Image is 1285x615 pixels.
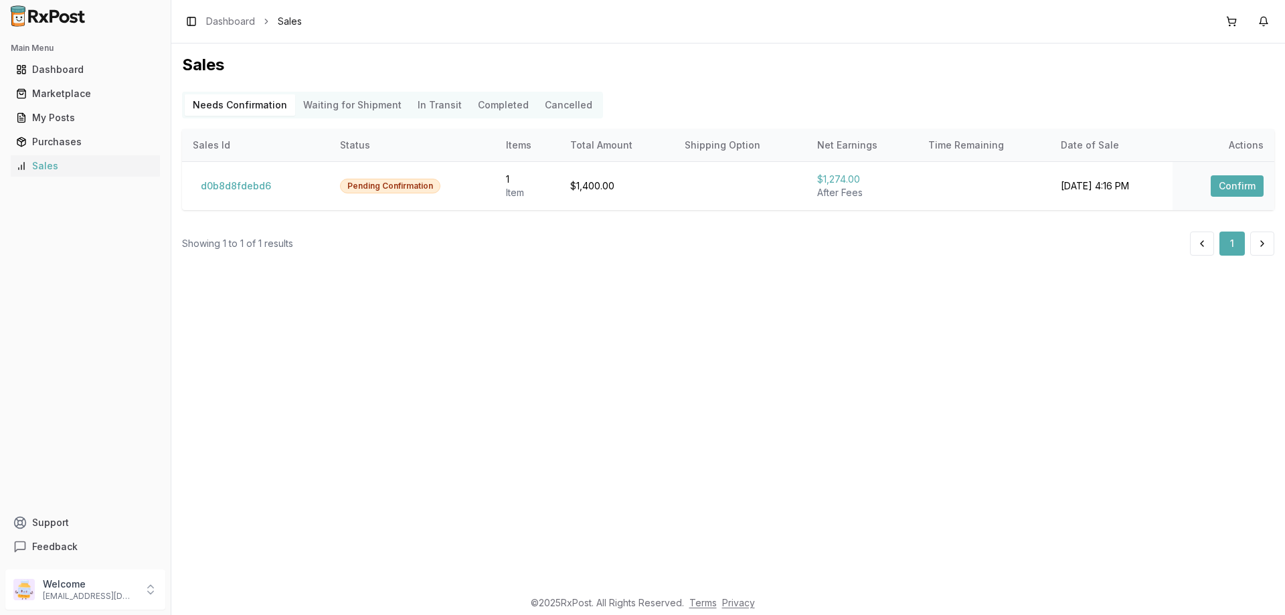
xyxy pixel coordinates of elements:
[182,129,329,161] th: Sales Id
[295,94,410,116] button: Waiting for Shipment
[182,237,293,250] div: Showing 1 to 1 of 1 results
[470,94,537,116] button: Completed
[11,106,160,130] a: My Posts
[1050,129,1173,161] th: Date of Sale
[206,15,302,28] nav: breadcrumb
[674,129,806,161] th: Shipping Option
[16,159,155,173] div: Sales
[1173,129,1274,161] th: Actions
[1211,175,1264,197] button: Confirm
[5,59,165,80] button: Dashboard
[193,175,279,197] button: d0b8d8fdebd6
[1219,232,1245,256] button: 1
[722,597,755,608] a: Privacy
[570,179,663,193] div: $1,400.00
[16,63,155,76] div: Dashboard
[185,94,295,116] button: Needs Confirmation
[5,155,165,177] button: Sales
[5,535,165,559] button: Feedback
[182,54,1274,76] h1: Sales
[11,154,160,178] a: Sales
[506,186,549,199] div: Item
[918,129,1050,161] th: Time Remaining
[5,83,165,104] button: Marketplace
[560,129,674,161] th: Total Amount
[16,87,155,100] div: Marketplace
[689,597,717,608] a: Terms
[5,511,165,535] button: Support
[506,173,549,186] div: 1
[43,578,136,591] p: Welcome
[13,579,35,600] img: User avatar
[11,82,160,106] a: Marketplace
[206,15,255,28] a: Dashboard
[495,129,560,161] th: Items
[11,43,160,54] h2: Main Menu
[5,131,165,153] button: Purchases
[1061,179,1162,193] div: [DATE] 4:16 PM
[16,111,155,124] div: My Posts
[278,15,302,28] span: Sales
[11,58,160,82] a: Dashboard
[5,107,165,128] button: My Posts
[11,130,160,154] a: Purchases
[806,129,918,161] th: Net Earnings
[329,129,496,161] th: Status
[32,540,78,553] span: Feedback
[340,179,440,193] div: Pending Confirmation
[43,591,136,602] p: [EMAIL_ADDRESS][DOMAIN_NAME]
[817,186,908,199] div: After Fees
[537,94,600,116] button: Cancelled
[410,94,470,116] button: In Transit
[16,135,155,149] div: Purchases
[5,5,91,27] img: RxPost Logo
[817,173,908,186] div: $1,274.00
